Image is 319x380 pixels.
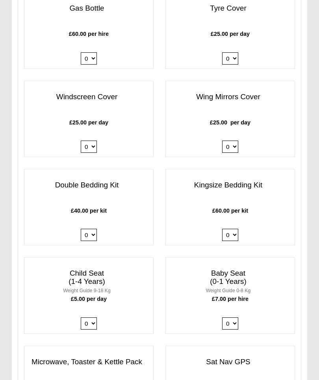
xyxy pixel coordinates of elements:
[212,296,249,302] b: £7.00 per hire
[24,265,153,298] h3: Child Seat (1-4 Years)
[69,119,108,126] b: £25.00 per day
[24,177,153,193] h3: Double Bedding Kit
[71,296,107,302] b: £5.00 per day
[166,265,295,298] h3: Baby Seat (0-1 Years)
[166,89,295,105] h3: Wing Mirrors Cover
[24,0,153,17] h3: Gas Bottle
[166,0,295,17] h3: Tyre Cover
[210,119,250,126] b: £25.00 per day
[211,31,250,37] b: £25.00 per day
[69,31,109,37] b: £60.00 per hire
[166,354,295,370] h3: Sat Nav GPS
[212,208,248,214] b: £60.00 per kit
[24,89,153,105] h3: Windscreen Cover
[166,177,295,193] h3: Kingsize Bedding Kit
[24,354,153,370] h3: Microwave, Toaster & Kettle Pack
[71,208,107,214] b: £40.00 per kit
[63,288,110,293] small: Weight Guide 9-18 Kg
[206,288,251,293] small: Weight Guide 0-8 Kg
